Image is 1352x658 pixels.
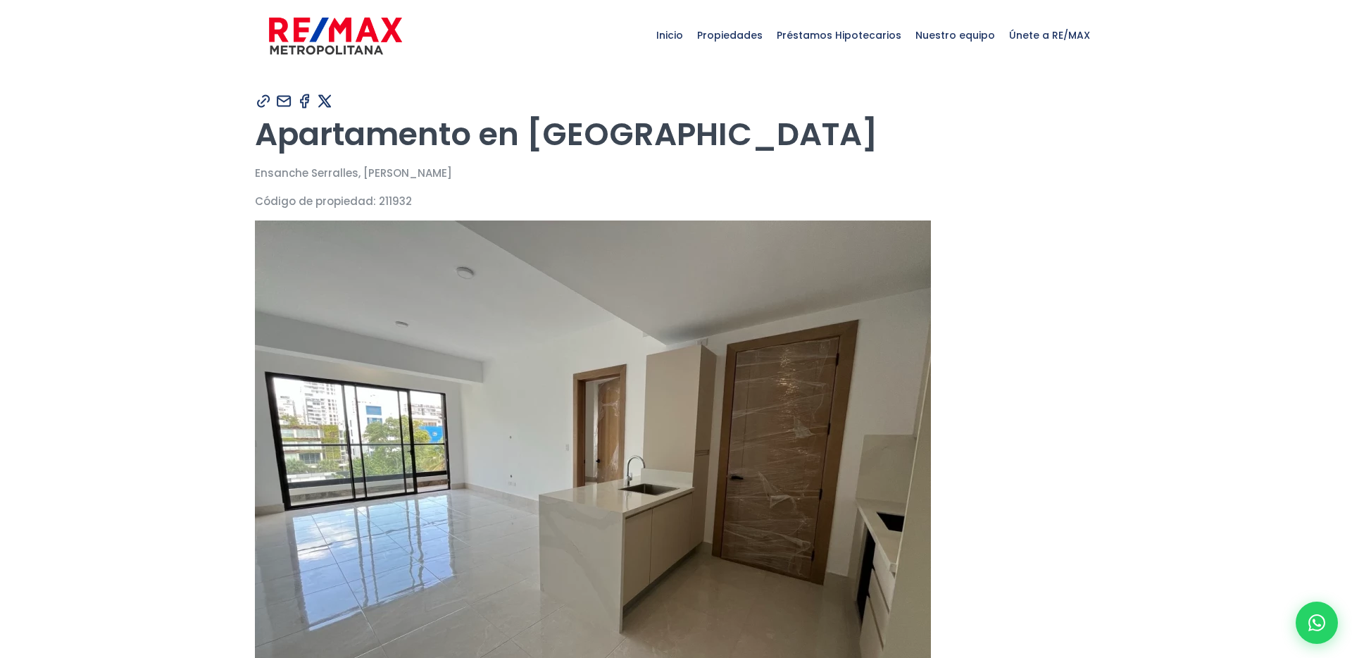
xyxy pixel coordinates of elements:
[255,164,1097,182] p: Ensanche Serralles, [PERSON_NAME]
[255,194,376,209] span: Código de propiedad:
[255,92,273,110] img: Compartir
[649,14,690,56] span: Inicio
[379,194,412,209] span: 211932
[255,115,1097,154] h1: Apartamento en [GEOGRAPHIC_DATA]
[316,92,334,110] img: Compartir
[275,92,293,110] img: Compartir
[1002,14,1097,56] span: Únete a RE/MAX
[908,14,1002,56] span: Nuestro equipo
[296,92,313,110] img: Compartir
[690,14,770,56] span: Propiedades
[770,14,908,56] span: Préstamos Hipotecarios
[269,15,402,57] img: remax-metropolitana-logo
